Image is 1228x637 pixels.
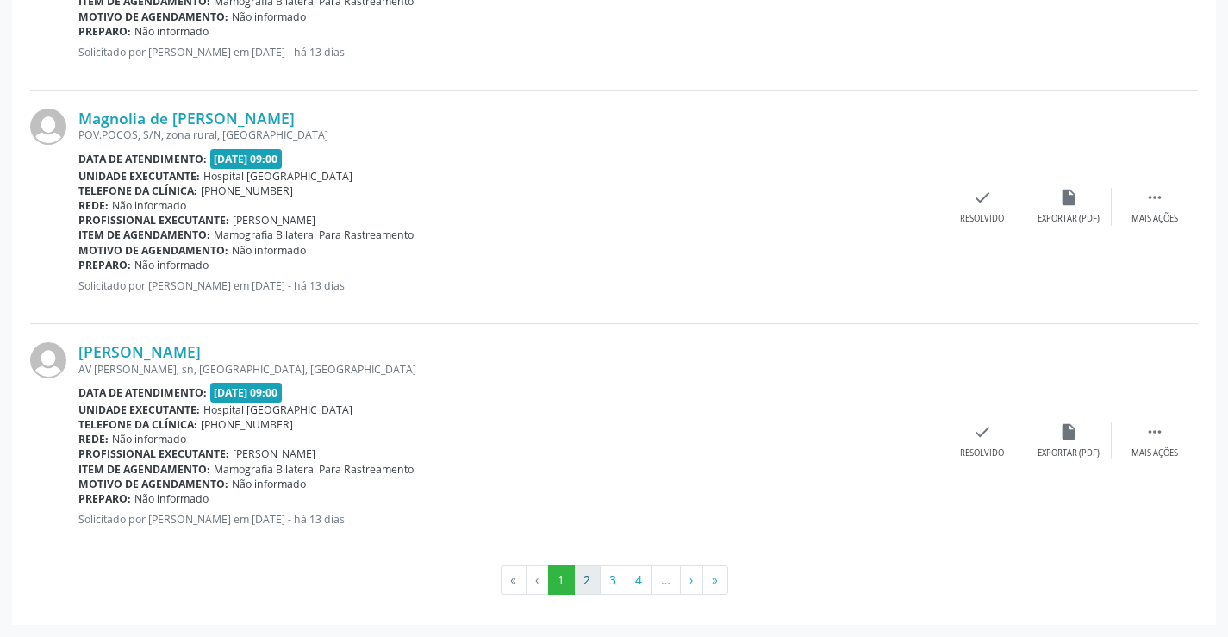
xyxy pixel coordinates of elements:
[78,243,228,258] b: Motivo de agendamento:
[702,565,728,595] button: Go to last page
[201,184,293,198] span: [PHONE_NUMBER]
[30,565,1198,595] ul: Pagination
[1131,213,1178,225] div: Mais ações
[232,243,306,258] span: Não informado
[1145,188,1164,207] i: 
[78,491,131,506] b: Preparo:
[233,213,315,228] span: [PERSON_NAME]
[78,278,939,293] p: Solicitado por [PERSON_NAME] em [DATE] - há 13 dias
[214,228,414,242] span: Mamografia Bilateral Para Rastreamento
[973,188,992,207] i: check
[1131,447,1178,459] div: Mais ações
[134,24,209,39] span: Não informado
[1059,188,1078,207] i: insert_drive_file
[78,512,939,527] p: Solicitado por [PERSON_NAME] em [DATE] - há 13 dias
[78,152,207,166] b: Data de atendimento:
[78,462,210,477] b: Item de agendamento:
[78,362,939,377] div: AV [PERSON_NAME], sn, [GEOGRAPHIC_DATA], [GEOGRAPHIC_DATA]
[78,258,131,272] b: Preparo:
[112,198,186,213] span: Não informado
[78,385,207,400] b: Data de atendimento:
[30,109,66,145] img: img
[203,403,352,417] span: Hospital [GEOGRAPHIC_DATA]
[1145,422,1164,441] i: 
[78,184,197,198] b: Telefone da clínica:
[78,24,131,39] b: Preparo:
[201,417,293,432] span: [PHONE_NUMBER]
[232,9,306,24] span: Não informado
[78,9,228,24] b: Motivo de agendamento:
[973,422,992,441] i: check
[78,477,228,491] b: Motivo de agendamento:
[574,565,601,595] button: Go to page 2
[134,258,209,272] span: Não informado
[78,228,210,242] b: Item de agendamento:
[78,169,200,184] b: Unidade executante:
[78,447,229,461] b: Profissional executante:
[78,109,295,128] a: Magnolia de [PERSON_NAME]
[210,149,283,169] span: [DATE] 09:00
[78,128,939,142] div: POV.POCOS, S/N, zona rural, [GEOGRAPHIC_DATA]
[78,213,229,228] b: Profissional executante:
[78,432,109,447] b: Rede:
[78,198,109,213] b: Rede:
[626,565,652,595] button: Go to page 4
[134,491,209,506] span: Não informado
[78,417,197,432] b: Telefone da clínica:
[78,403,200,417] b: Unidade executante:
[960,447,1004,459] div: Resolvido
[1059,422,1078,441] i: insert_drive_file
[78,45,939,59] p: Solicitado por [PERSON_NAME] em [DATE] - há 13 dias
[30,342,66,378] img: img
[960,213,1004,225] div: Resolvido
[112,432,186,447] span: Não informado
[1038,213,1100,225] div: Exportar (PDF)
[78,342,201,361] a: [PERSON_NAME]
[680,565,703,595] button: Go to next page
[233,447,315,461] span: [PERSON_NAME]
[1038,447,1100,459] div: Exportar (PDF)
[210,383,283,403] span: [DATE] 09:00
[203,169,352,184] span: Hospital [GEOGRAPHIC_DATA]
[232,477,306,491] span: Não informado
[600,565,626,595] button: Go to page 3
[548,565,575,595] button: Go to page 1
[214,462,414,477] span: Mamografia Bilateral Para Rastreamento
